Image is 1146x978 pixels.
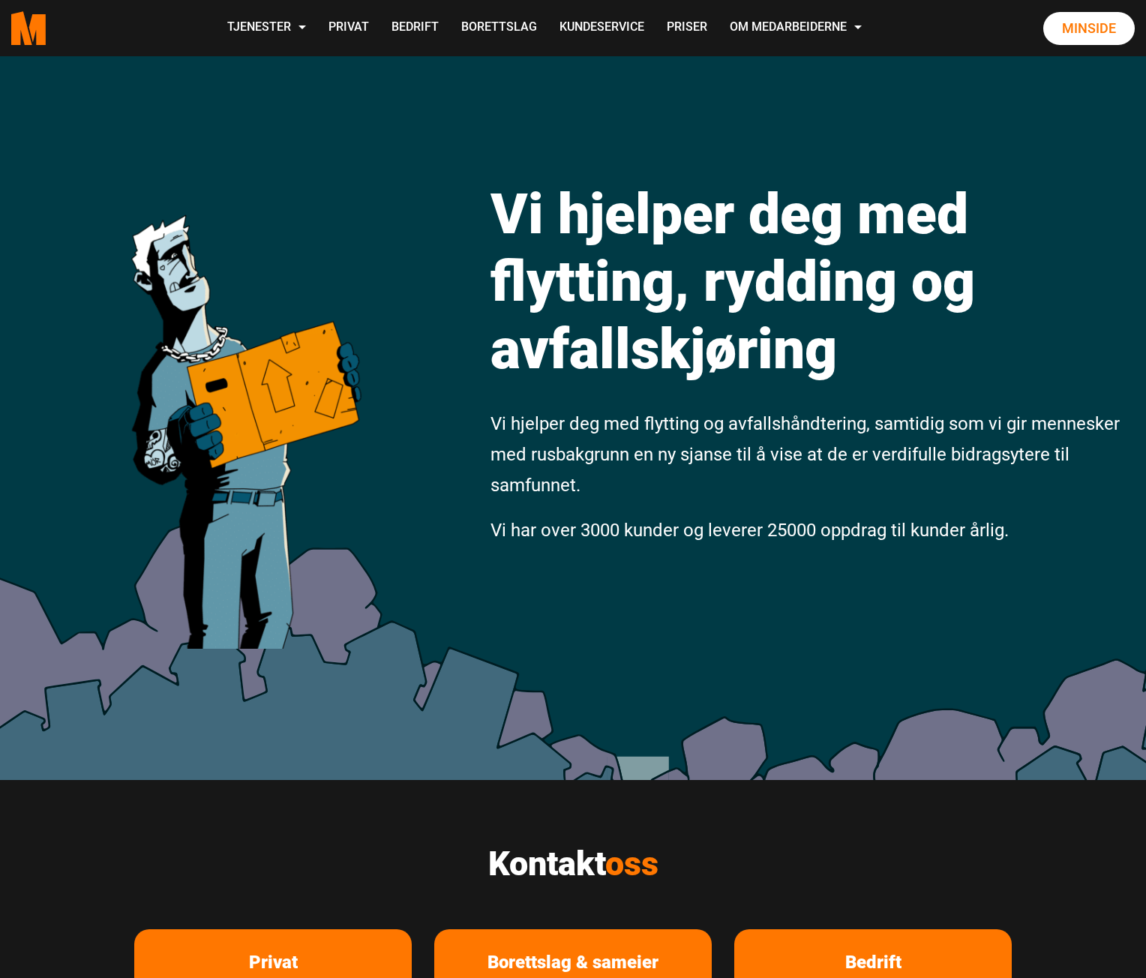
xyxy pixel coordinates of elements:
[605,844,658,883] span: oss
[490,180,1124,382] h1: Vi hjelper deg med flytting, rydding og avfallskjøring
[134,844,1012,884] h2: Kontakt
[450,1,548,55] a: Borettslag
[380,1,450,55] a: Bedrift
[1043,12,1135,45] a: Minside
[115,146,374,649] img: medarbeiderne man icon optimized
[317,1,380,55] a: Privat
[490,413,1120,496] span: Vi hjelper deg med flytting og avfallshåndtering, samtidig som vi gir mennesker med rusbakgrunn e...
[718,1,873,55] a: Om Medarbeiderne
[655,1,718,55] a: Priser
[490,520,1009,541] span: Vi har over 3000 kunder og leverer 25000 oppdrag til kunder årlig.
[216,1,317,55] a: Tjenester
[548,1,655,55] a: Kundeservice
